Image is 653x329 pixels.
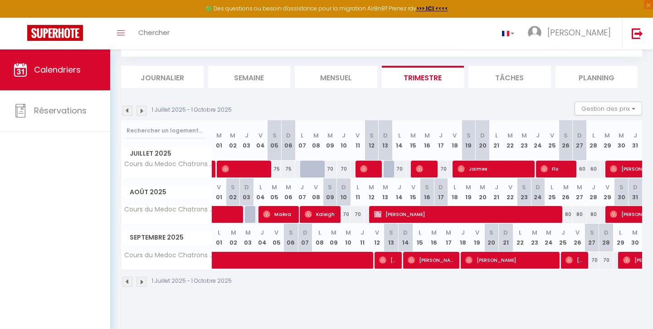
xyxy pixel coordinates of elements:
th: 10 [341,224,356,251]
div: 60 [573,161,587,177]
strong: >>> ICI <<<< [416,5,448,12]
abbr: M [272,183,277,192]
span: Jaimee [458,160,532,177]
th: 02 [226,120,240,161]
th: 06 [281,178,295,206]
th: 13 [384,224,399,251]
th: 01 [212,178,226,206]
abbr: D [383,131,388,140]
abbr: L [419,228,421,237]
th: 18 [448,178,462,206]
th: 22 [503,178,517,206]
th: 18 [456,224,470,251]
th: 07 [298,224,312,251]
th: 21 [489,120,503,161]
abbr: V [258,131,263,140]
th: 30 [614,120,629,161]
th: 04 [253,178,268,206]
abbr: V [550,131,554,140]
a: Chercher [132,18,176,49]
abbr: M [331,228,336,237]
th: 28 [587,120,601,161]
span: [PERSON_NAME] [565,251,584,269]
th: 07 [295,178,309,206]
abbr: S [425,183,429,192]
th: 25 [556,224,570,251]
abbr: L [453,183,456,192]
abbr: S [467,131,471,140]
span: Août 2025 [122,186,212,199]
th: 19 [462,178,476,206]
th: 24 [531,120,545,161]
th: 14 [398,224,413,251]
abbr: M [230,131,235,140]
th: 15 [406,178,420,206]
abbr: J [495,183,498,192]
p: 1 Juillet 2025 - 1 Octobre 2025 [152,277,232,285]
th: 29 [600,178,614,206]
div: 70 [323,161,337,177]
th: 28 [587,178,601,206]
abbr: D [303,228,307,237]
abbr: J [536,131,540,140]
abbr: V [314,183,318,192]
th: 15 [406,120,420,161]
li: Tâches [468,66,551,88]
span: Septembre 2025 [122,231,212,244]
img: logout [632,28,643,39]
span: Cours du Medoc Chatrons - 1 chambre RDC [123,252,214,259]
th: 10 [337,120,351,161]
abbr: M [546,228,551,237]
img: ... [528,26,541,39]
abbr: L [619,228,622,237]
div: 70 [337,161,351,177]
abbr: J [634,131,637,140]
span: Cours du Medoc Chatrons - 1 chambre RDC [123,206,214,213]
th: 08 [309,120,323,161]
th: 26 [559,178,573,206]
th: 12 [365,178,379,206]
th: 06 [281,120,295,161]
abbr: V [508,183,512,192]
span: Juillet 2025 [122,147,212,160]
th: 25 [545,120,559,161]
th: 12 [365,120,379,161]
abbr: J [300,183,304,192]
abbr: V [375,228,379,237]
th: 05 [268,178,282,206]
abbr: D [633,183,638,192]
abbr: S [231,183,235,192]
abbr: D [341,183,346,192]
th: 01 [212,120,226,161]
abbr: V [575,228,580,237]
th: 09 [326,224,341,251]
th: 18 [448,120,462,161]
th: 04 [255,224,269,251]
th: 24 [531,178,545,206]
th: 24 [542,224,556,251]
abbr: D [503,228,508,237]
th: 19 [462,120,476,161]
th: 28 [599,224,614,251]
abbr: M [446,228,451,237]
li: Semaine [208,66,291,88]
abbr: D [286,131,291,140]
th: 27 [585,224,599,251]
th: 08 [309,178,323,206]
abbr: S [389,228,393,237]
th: 30 [614,178,629,206]
th: 20 [484,224,499,251]
th: 22 [513,224,527,251]
th: 11 [356,224,370,251]
input: Rechercher un logement... [127,123,207,139]
th: 03 [241,224,255,251]
th: 30 [628,224,642,251]
abbr: D [403,228,408,237]
abbr: M [480,183,485,192]
abbr: D [480,131,485,140]
div: 75 [281,161,295,177]
abbr: M [507,131,513,140]
abbr: M [431,228,437,237]
abbr: M [632,228,638,237]
abbr: M [369,183,374,192]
